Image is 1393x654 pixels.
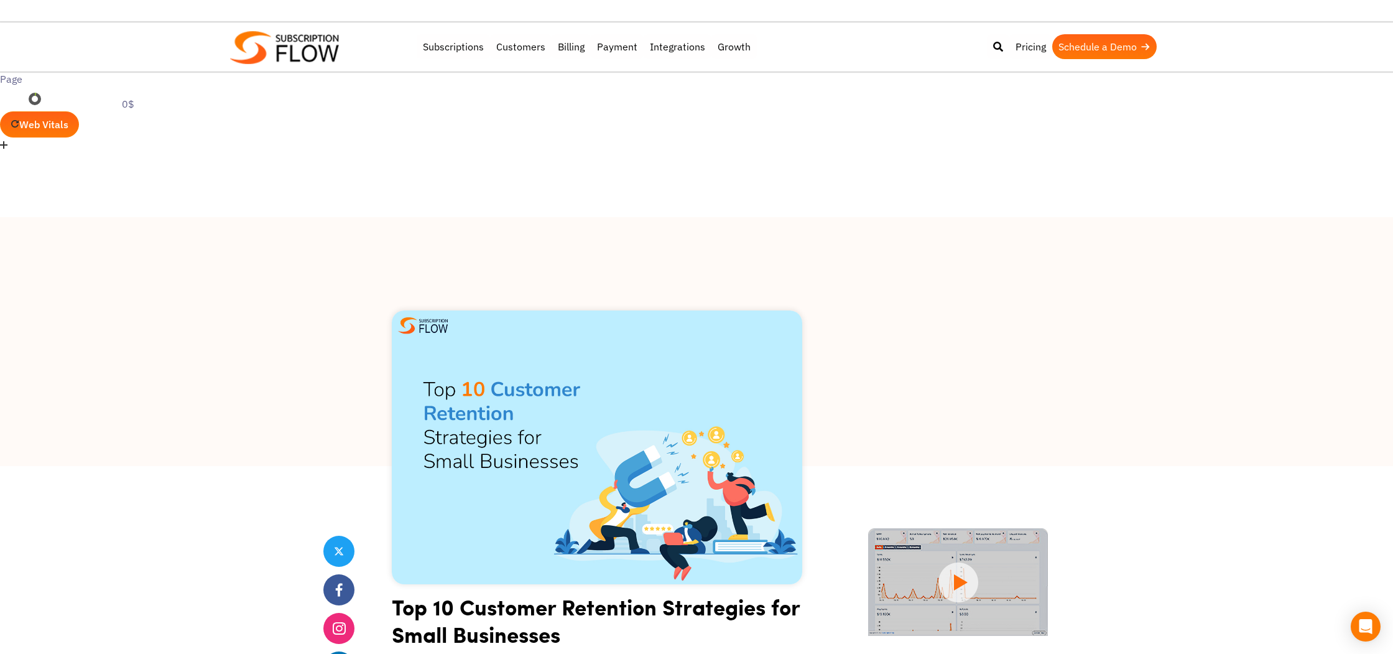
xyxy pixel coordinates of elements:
[122,96,141,111] div: 0$
[6,94,18,104] span: ur
[122,86,132,96] span: st
[85,94,91,104] span: 0
[70,94,90,104] a: rd0
[868,528,1048,636] img: intro video
[46,94,65,104] a: rp0
[552,34,591,59] a: Billing
[21,94,26,104] span: 4
[122,86,141,96] a: st0
[70,94,82,104] span: rd
[1009,34,1052,59] a: Pricing
[392,311,802,584] img: Top 10 Customer Retention Strategies for Small Businesses
[95,94,109,104] span: kw
[1351,612,1381,642] div: Open Intercom Messenger
[19,118,68,131] span: Web Vitals
[136,86,141,96] span: 0
[230,31,339,64] img: Subscriptionflow
[6,93,41,105] a: ur4
[1052,34,1157,59] a: Schedule a Demo
[112,94,118,104] span: 0
[490,34,552,59] a: Customers
[95,94,117,104] a: kw0
[417,34,490,59] a: Subscriptions
[46,94,57,104] span: rp
[60,94,66,104] span: 0
[711,34,757,59] a: Growth
[644,34,711,59] a: Integrations
[591,34,644,59] a: Payment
